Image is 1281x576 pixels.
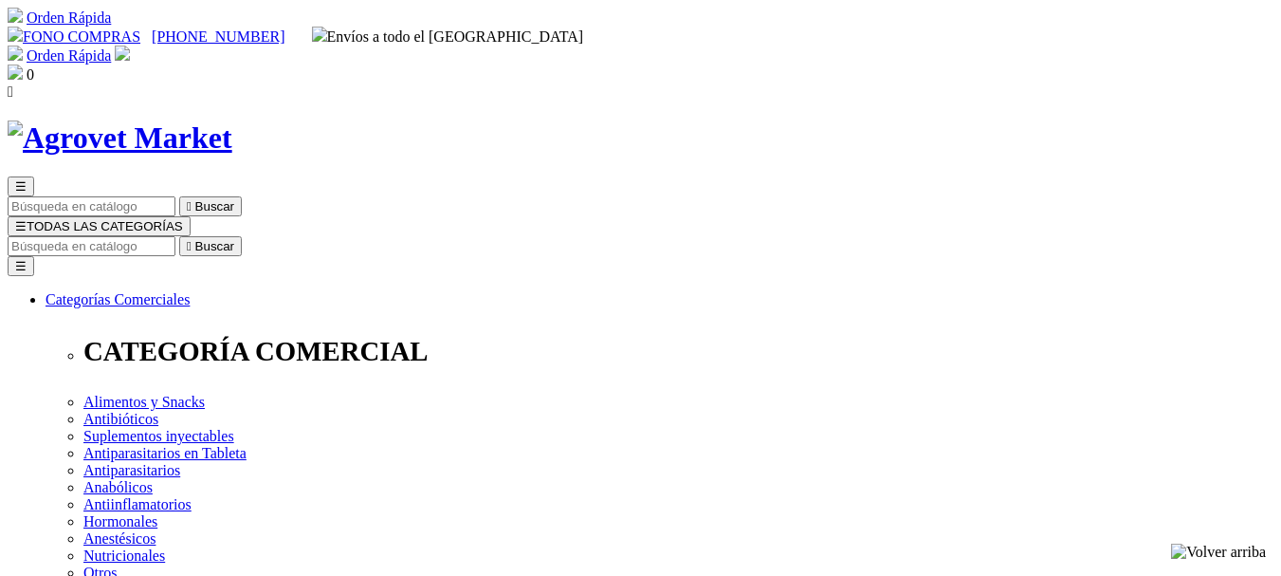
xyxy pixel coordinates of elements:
[195,239,234,253] span: Buscar
[187,239,192,253] i: 
[187,199,192,214] i: 
[15,219,27,233] span: ☰
[8,27,23,42] img: phone.svg
[83,530,156,547] a: Anestésicos
[8,46,23,61] img: shopping-cart.svg
[83,513,157,530] a: Hormonales
[312,28,584,45] span: Envíos a todo el [GEOGRAPHIC_DATA]
[8,84,13,100] i: 
[83,428,234,444] a: Suplementos inyectables
[8,8,23,23] img: shopping-cart.svg
[83,336,1273,367] p: CATEGORÍA COMERCIAL
[8,256,34,276] button: ☰
[83,394,205,410] a: Alimentos y Snacks
[8,121,232,156] img: Agrovet Market
[1171,544,1266,561] img: Volver arriba
[83,496,192,512] a: Antiinflamatorios
[83,479,153,495] a: Anabólicos
[83,445,247,461] a: Antiparasitarios en Tableta
[152,28,284,45] a: [PHONE_NUMBER]
[27,47,111,64] a: Orden Rápida
[8,196,175,216] input: Buscar
[27,9,111,26] a: Orden Rápida
[195,199,234,214] span: Buscar
[83,462,180,478] a: Antiparasitarios
[27,66,34,83] span: 0
[179,236,242,256] button:  Buscar
[15,179,27,194] span: ☰
[8,216,191,236] button: ☰TODAS LAS CATEGORÍAS
[83,411,158,427] a: Antibióticos
[115,47,130,64] a: Acceda a su cuenta de cliente
[8,65,23,80] img: shopping-bag.svg
[115,46,130,61] img: user.svg
[8,236,175,256] input: Buscar
[312,27,327,42] img: delivery-truck.svg
[179,196,242,216] button:  Buscar
[8,177,34,196] button: ☰
[8,28,140,45] a: FONO COMPRAS
[46,291,190,307] a: Categorías Comerciales
[83,548,165,564] a: Nutricionales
